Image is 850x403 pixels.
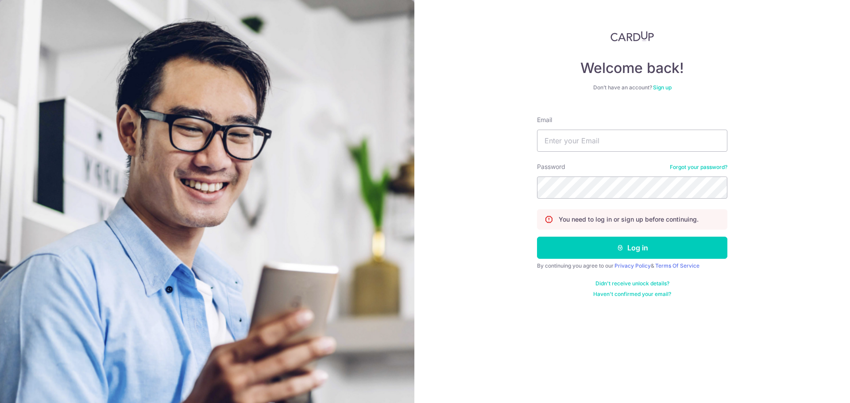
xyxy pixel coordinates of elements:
input: Enter your Email [537,130,727,152]
h4: Welcome back! [537,59,727,77]
label: Password [537,162,565,171]
a: Haven't confirmed your email? [593,291,671,298]
img: CardUp Logo [610,31,654,42]
div: Don’t have an account? [537,84,727,91]
a: Sign up [653,84,672,91]
a: Privacy Policy [614,262,651,269]
a: Didn't receive unlock details? [595,280,669,287]
p: You need to log in or sign up before continuing. [559,215,699,224]
a: Forgot your password? [670,164,727,171]
div: By continuing you agree to our & [537,262,727,269]
button: Log in [537,237,727,259]
a: Terms Of Service [655,262,699,269]
label: Email [537,115,552,124]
